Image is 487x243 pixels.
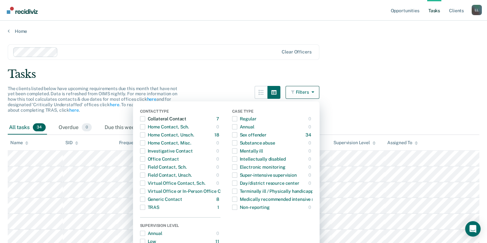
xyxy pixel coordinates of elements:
div: Office Contact [140,154,179,164]
div: Home Contact, Misc. [140,138,191,148]
div: 18 [214,130,220,140]
div: 0 [308,138,313,148]
div: Medically recommended intensive supervision [232,194,335,204]
div: Case Type [232,109,313,115]
div: 0 [216,162,220,172]
button: Filters [286,86,320,99]
button: Profile dropdown button [472,5,482,15]
div: Terminally ill / Physically handicapped [232,186,319,196]
div: 0 [216,154,220,164]
div: Non-reporting [232,202,270,212]
div: Field Contact, Sch. [140,162,187,172]
div: SID [65,140,79,145]
div: Collateral Contact [140,114,186,124]
div: Supervision Level [333,140,376,145]
div: Assigned To [387,140,418,145]
a: here [110,102,119,107]
span: 0 [82,123,92,132]
div: Regular [232,114,257,124]
div: Virtual Office or In-Person Office Contact [140,186,235,196]
div: 7 [216,114,220,124]
div: Annual [232,122,254,132]
div: 0 [308,154,313,164]
div: TRAS [140,202,159,212]
div: Substance abuse [232,138,275,148]
div: 0 [216,170,220,180]
a: here [69,107,79,113]
div: L L [472,5,482,15]
div: Day/district resource center [232,178,299,188]
div: Contact Type [140,109,220,115]
div: Annual [140,228,162,238]
div: Investigative Contact [140,146,193,156]
div: Intellectually disabled [232,154,286,164]
div: Due this week0 [103,121,152,135]
div: 8 [216,194,220,204]
div: Field Contact, Unsch. [140,170,192,180]
div: 0 [216,228,220,238]
div: Home Contact, Sch. [140,122,189,132]
a: here [147,97,156,102]
div: 1 [217,202,220,212]
div: Name [10,140,28,145]
div: Open Intercom Messenger [465,221,481,237]
div: Virtual Office Contact, Sch. [140,178,205,188]
div: 0 [216,138,220,148]
div: Frequency [119,140,141,145]
div: Home Contact, Unsch. [140,130,194,140]
div: Electronic monitoring [232,162,286,172]
div: 0 [308,162,313,172]
div: Clear officers [282,49,311,55]
div: 34 [305,130,313,140]
div: Mentally ill [232,146,263,156]
div: 0 [216,122,220,132]
div: 0 [216,146,220,156]
div: 0 [216,178,220,188]
div: 0 [308,114,313,124]
div: All tasks34 [8,121,47,135]
div: 0 [308,170,313,180]
div: Overdue0 [57,121,93,135]
div: 0 [308,178,313,188]
div: Generic Contact [140,194,182,204]
a: Home [8,28,479,34]
img: Recidiviz [7,7,38,14]
div: 0 [308,122,313,132]
div: Super-intensive supervision [232,170,297,180]
div: 0 [308,202,313,212]
div: Tasks [8,68,479,81]
span: The clients listed below have upcoming requirements due this month that have not yet been complet... [8,86,177,113]
span: 34 [33,123,46,132]
div: Sex offender [232,130,267,140]
div: Supervision Level [140,223,220,229]
div: 0 [308,146,313,156]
